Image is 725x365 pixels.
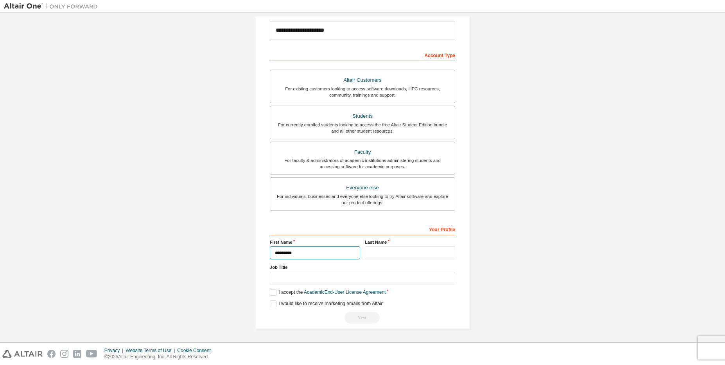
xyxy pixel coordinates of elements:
img: Altair One [4,2,102,10]
img: facebook.svg [47,350,56,358]
div: Altair Customers [275,75,450,86]
a: Academic End-User License Agreement [304,289,386,295]
div: For currently enrolled students looking to access the free Altair Student Edition bundle and all ... [275,122,450,134]
div: Faculty [275,147,450,158]
div: For faculty & administrators of academic institutions administering students and accessing softwa... [275,157,450,170]
div: Account Type [270,49,455,61]
img: linkedin.svg [73,350,81,358]
div: For existing customers looking to access software downloads, HPC resources, community, trainings ... [275,86,450,98]
div: For individuals, businesses and everyone else looking to try Altair software and explore our prod... [275,193,450,206]
label: I would like to receive marketing emails from Altair [270,300,382,307]
div: Read and acccept EULA to continue [270,312,455,324]
div: Everyone else [275,182,450,193]
label: Last Name [365,239,455,245]
div: Cookie Consent [177,347,215,354]
label: Job Title [270,264,455,270]
img: youtube.svg [86,350,97,358]
label: I accept the [270,289,386,296]
div: Your Profile [270,223,455,235]
img: instagram.svg [60,350,68,358]
label: First Name [270,239,360,245]
div: Students [275,111,450,122]
div: Website Terms of Use [126,347,177,354]
img: altair_logo.svg [2,350,43,358]
p: © 2025 Altair Engineering, Inc. All Rights Reserved. [104,354,215,360]
div: Privacy [104,347,126,354]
